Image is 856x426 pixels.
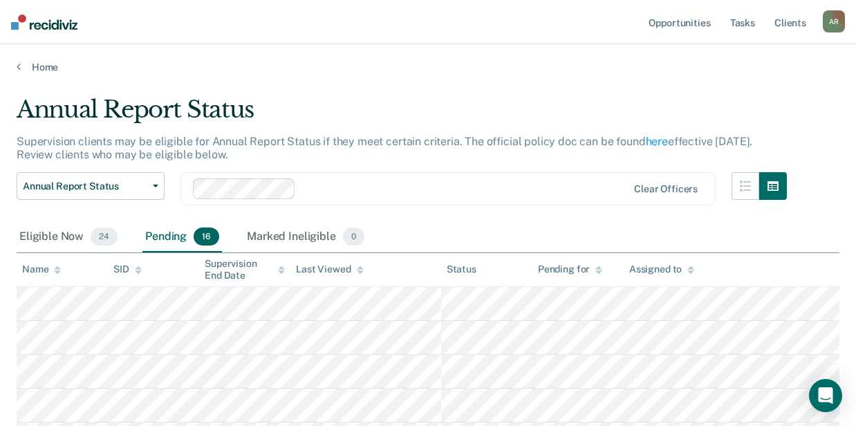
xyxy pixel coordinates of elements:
div: Last Viewed [296,263,363,275]
div: SID [113,263,142,275]
div: Open Intercom Messenger [809,379,842,412]
span: 16 [194,228,219,246]
div: Eligible Now24 [17,222,120,252]
p: Supervision clients may be eligible for Annual Report Status if they meet certain criteria. The o... [17,135,752,161]
button: Annual Report Status [17,172,165,200]
div: Assigned to [629,263,694,275]
div: Status [447,263,476,275]
img: Recidiviz [11,15,77,30]
div: Clear officers [634,183,698,195]
button: AR [823,10,845,33]
div: Marked Ineligible0 [244,222,367,252]
span: 24 [91,228,118,246]
div: Pending16 [142,222,222,252]
div: A R [823,10,845,33]
div: Supervision End Date [205,258,285,281]
div: Name [22,263,61,275]
span: 0 [343,228,364,246]
a: here [646,135,668,148]
a: Home [17,61,839,73]
span: Annual Report Status [23,180,147,192]
div: Pending for [538,263,602,275]
div: Annual Report Status [17,95,787,135]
